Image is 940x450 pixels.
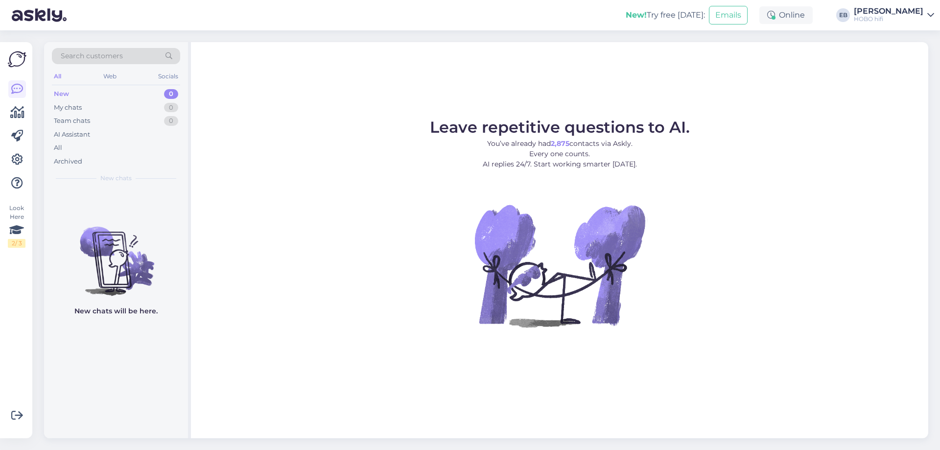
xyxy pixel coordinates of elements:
div: My chats [54,103,82,113]
span: Search customers [61,51,123,61]
div: 2 / 3 [8,239,25,248]
button: Emails [709,6,748,24]
div: HOBO hifi [854,15,923,23]
span: New chats [100,174,132,183]
div: Look Here [8,204,25,248]
a: [PERSON_NAME]HOBO hifi [854,7,934,23]
div: Try free [DATE]: [626,9,705,21]
div: Archived [54,157,82,166]
div: 0 [164,116,178,126]
img: No Chat active [471,177,648,354]
img: Askly Logo [8,50,26,69]
p: You’ve already had contacts via Askly. Every one counts. AI replies 24/7. Start working smarter [... [430,139,690,169]
img: No chats [44,209,188,297]
div: All [52,70,63,83]
div: EB [836,8,850,22]
div: All [54,143,62,153]
div: 0 [164,103,178,113]
div: 0 [164,89,178,99]
b: New! [626,10,647,20]
div: Socials [156,70,180,83]
div: AI Assistant [54,130,90,140]
div: Team chats [54,116,90,126]
p: New chats will be here. [74,306,158,316]
div: New [54,89,69,99]
div: [PERSON_NAME] [854,7,923,15]
div: Web [101,70,118,83]
b: 2,875 [551,139,569,148]
span: Leave repetitive questions to AI. [430,118,690,137]
div: Online [759,6,813,24]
